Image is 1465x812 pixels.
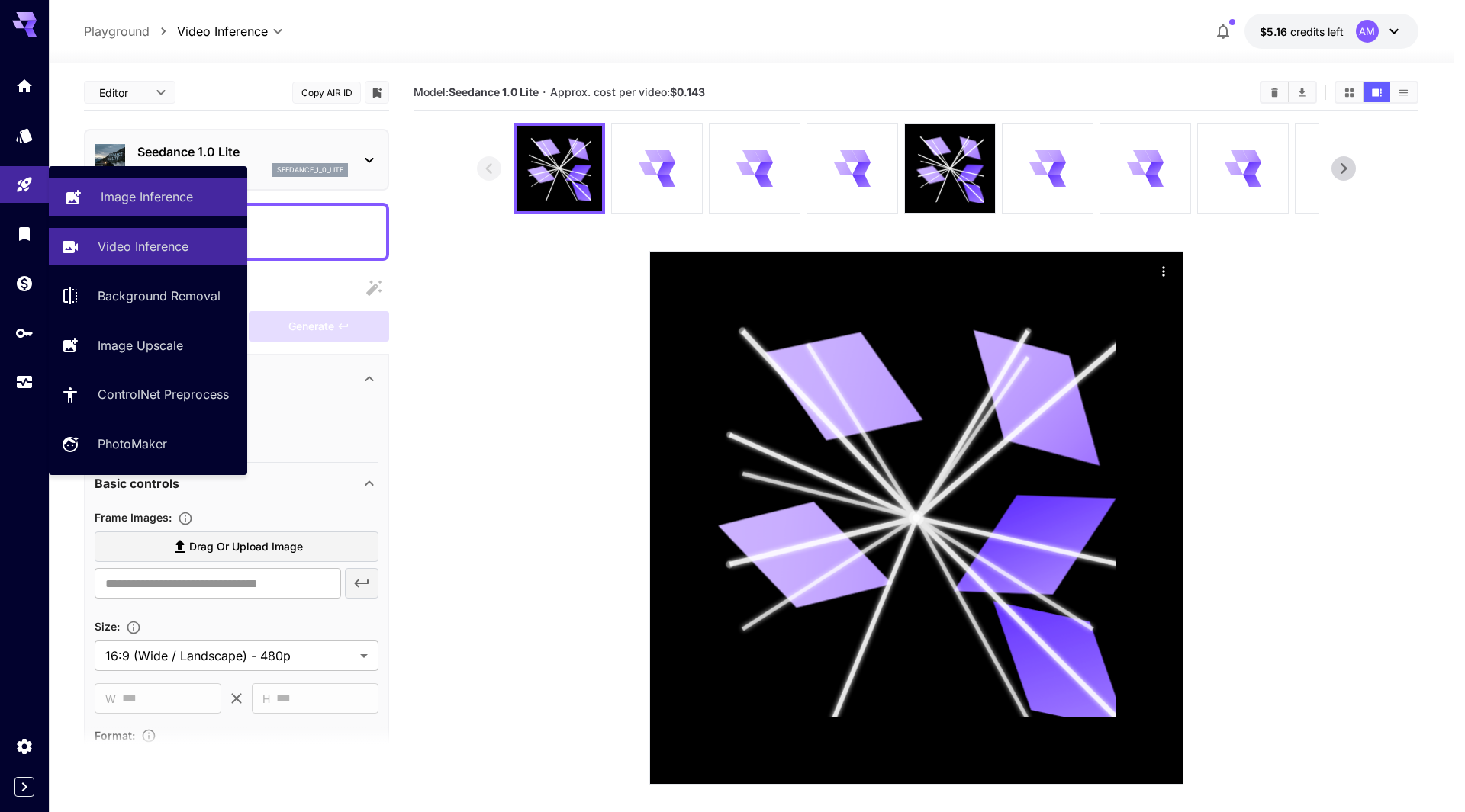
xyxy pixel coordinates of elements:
span: W [105,690,116,708]
div: $5.15516 [1260,24,1344,40]
button: Expand sidebar [14,777,34,797]
div: Show videos in grid viewShow videos in video viewShow videos in list view [1335,81,1418,104]
p: Seedance 1.0 Lite [137,143,348,161]
div: API Keys [15,323,34,342]
button: Show videos in list view [1390,82,1417,102]
p: seedance_1_0_lite [277,165,343,175]
p: Image Inference [101,188,193,206]
a: Image Inference [49,178,247,216]
div: Wallet [15,274,34,293]
span: Model: [414,85,539,98]
div: Usage [15,373,34,392]
div: Models [15,126,34,145]
b: $0.143 [670,85,705,98]
div: Settings [15,737,34,756]
button: Show videos in video view [1364,82,1390,102]
p: PhotoMaker [98,435,167,453]
a: ControlNet Preprocess [49,376,247,413]
button: Adjust the dimensions of the generated image by specifying its width and height in pixels, or sel... [120,620,147,635]
button: Add to library [370,83,384,101]
b: Seedance 1.0 Lite [449,85,539,98]
p: Image Upscale [98,336,183,355]
a: Video Inference [49,228,247,265]
span: $5.16 [1260,25,1290,38]
span: H [262,690,270,708]
button: Download All [1289,82,1315,102]
p: Video Inference [98,237,188,255]
div: Clear videosDownload All [1260,81,1317,104]
span: 16:9 (Wide / Landscape) - 480p [105,647,354,665]
div: Home [15,76,34,95]
span: Size : [95,620,120,633]
nav: breadcrumb [84,22,177,40]
span: Video Inference [177,22,268,40]
button: $5.15516 [1244,14,1418,49]
a: Background Removal [49,278,247,315]
div: Playground [15,175,34,194]
button: Clear videos [1261,82,1288,102]
div: Library [15,224,34,243]
p: Background Removal [98,287,221,305]
button: Copy AIR ID [292,82,361,104]
a: Image Upscale [49,326,247,364]
span: credits left [1290,25,1344,38]
div: AM [1356,20,1379,43]
a: PhotoMaker [49,425,247,463]
span: Editor [99,85,146,101]
span: Drag or upload image [189,538,303,557]
p: · [543,83,546,101]
div: Actions [1152,259,1175,282]
span: Approx. cost per video: [550,85,705,98]
p: Basic controls [95,474,179,493]
p: ControlNet Preprocess [98,385,229,403]
p: Playground [84,22,150,40]
button: Show videos in grid view [1336,82,1363,102]
button: Upload frame images. [172,511,199,526]
span: Frame Images : [95,511,172,524]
